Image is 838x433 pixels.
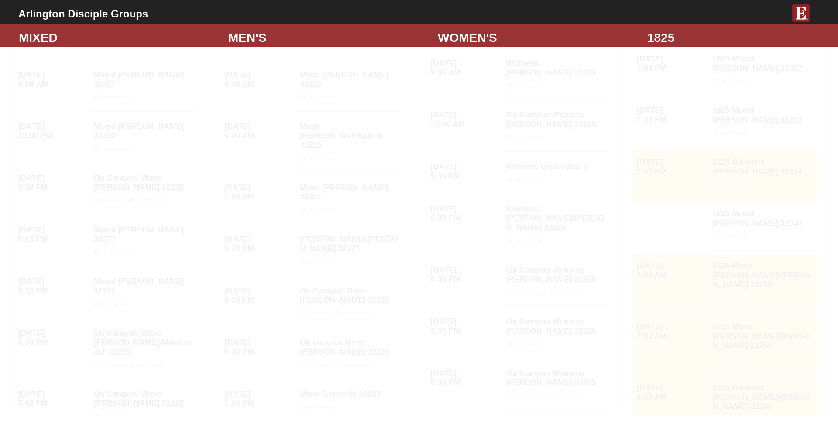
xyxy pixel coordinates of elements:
strong: In Person [102,249,130,256]
strong: In Person [721,294,749,301]
strong: Childcare [305,310,333,317]
h4: [DATE] 7:00 AM [637,261,706,280]
h4: [DATE] 5:30 PM [18,174,88,192]
strong: In Person [721,355,749,362]
strong: In Person [137,197,165,204]
strong: In Person [721,78,749,85]
h4: [DATE] 7:00 PM [637,158,706,177]
strong: In Person [102,145,130,152]
strong: In Person [549,392,577,399]
h4: 1825 Womens [PERSON_NAME]/[PERSON_NAME] 32246 [712,383,812,423]
h4: Mens Gornoski 32225 [300,390,399,411]
h4: Mens [PERSON_NAME] 32225 [300,70,399,101]
strong: In Person [721,181,749,188]
h4: On Campus Mixed [PERSON_NAME] 32225 [93,174,193,204]
div: MIXED [12,29,222,47]
strong: In Person [515,134,543,141]
h4: [DATE] 6:30 PM [224,286,294,305]
h4: 1825 Womens [PERSON_NAME] 32224 [712,158,812,188]
h4: [DATE] 6:30 PM [431,369,500,388]
h4: Womens [PERSON_NAME]/[PERSON_NAME] 32225 [506,205,605,245]
h4: On Campus Womens [PERSON_NAME] 32225 [506,266,605,296]
h4: [DATE] 7:00 AM [224,183,294,202]
h4: [DATE] 6:15 PM [18,225,88,244]
strong: In Person [102,300,130,307]
h4: Mixed [PERSON_NAME] 32210 [93,122,193,153]
strong: In Person [721,130,749,136]
h4: On Campus Womens [PERSON_NAME] 32225 [506,369,605,399]
strong: In Person [309,404,337,411]
h4: On campus Mens [PERSON_NAME] 32225 [300,338,399,368]
strong: In Person [549,289,577,296]
h4: [DATE] 7:00 AM [637,322,706,341]
strong: In Person [343,310,371,317]
h4: On Campus Mens [PERSON_NAME] 32225 [300,286,399,317]
strong: In Person [309,155,337,162]
h4: 1825 Mens [PERSON_NAME]/[PERSON_NAME] 32250 [712,322,812,362]
h4: [DATE] 6:30 PM [431,317,500,336]
h4: [DATE] 6:30 AM [224,122,294,141]
h4: [DATE] 7:00 PM [224,390,294,409]
h4: [PERSON_NAME]/[PERSON_NAME] 32277 [300,235,399,265]
strong: In Person [515,237,543,244]
strong: Childcare [305,361,333,368]
h4: [DATE] 6:30 PM [18,277,88,296]
h4: [DATE] 6:30 PM [431,205,500,223]
h4: [DATE] 10:00 AM [431,110,500,129]
h4: [DATE] 6:30 PM [431,266,500,284]
h4: Womens [PERSON_NAME] 32225 [506,59,605,89]
h4: Mixed [PERSON_NAME] 32221 [93,277,193,307]
h4: [DATE] 6:30 PM [18,329,88,348]
img: E-icon-fireweed-White-TM.png [792,4,810,22]
strong: In Person [309,206,337,213]
h4: [DATE] 8:00 AM [18,70,88,89]
h4: [DATE] 7:00 PM [18,390,88,409]
h4: On Campus Womens [PERSON_NAME] 32225 [506,110,605,141]
h4: [DATE] 9:30 AM [431,59,500,78]
h4: [DATE] 7:00 PM [637,106,706,125]
h4: [DATE] 12:00 PM [18,122,88,141]
b: Arlington Disciple Groups [18,8,148,20]
h4: 1825 Mens [PERSON_NAME]/[PERSON_NAME] 32250 [712,261,812,301]
strong: Childcare [511,289,539,296]
strong: Childcare [98,361,126,368]
strong: In Person [343,361,371,368]
h4: 1825 Mixed [PERSON_NAME] 32097 [712,55,812,85]
h4: 1825 Mixed [PERSON_NAME] 32043 [712,209,812,240]
h4: [DATE] 5:30 PM [224,235,294,253]
strong: In Person [721,233,749,240]
strong: In Person [515,82,543,89]
h4: On Campus Womens [PERSON_NAME] 32225 [506,317,605,348]
strong: In Person [515,341,543,348]
h4: 1825 Mixed [PERSON_NAME] 32223 [712,106,812,136]
h4: [DATE] 7:00 PM [637,55,706,73]
h4: [DATE] 5:30 PM [431,162,500,181]
h4: On Campus Mixed [PERSON_NAME] 32225 [93,390,193,420]
strong: In Person [309,94,337,101]
h4: [DATE] 8:00 AM [637,383,706,402]
h4: Womens Green 32277 [506,162,605,184]
strong: Childcare [98,197,126,204]
h4: Mixed [PERSON_NAME] 32207 [93,70,193,101]
div: MEN'S [222,29,431,47]
strong: In Person [102,94,130,101]
strong: In Person [515,176,543,183]
h4: Mens [PERSON_NAME]/Will 32225 [300,122,399,162]
div: WOMEN'S [431,29,641,47]
h4: Mixed [PERSON_NAME] 32277 [93,225,193,256]
h4: [DATE] 6:30 AM [224,70,294,89]
strong: In Person [102,413,130,420]
h4: [DATE] 6:30 PM [224,338,294,357]
strong: Childcare [511,392,539,399]
h4: Mens [PERSON_NAME] 32207 [300,183,399,214]
h4: On Campus Mixed [PERSON_NAME]/Maccurrach 32225 [93,329,193,369]
strong: In Person [309,258,337,265]
strong: In Person [137,361,165,368]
